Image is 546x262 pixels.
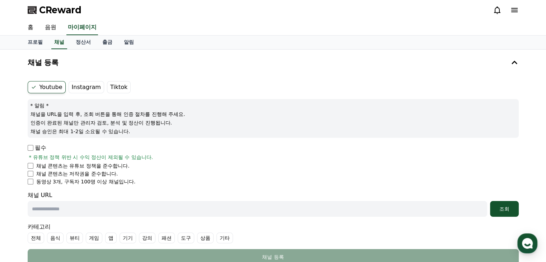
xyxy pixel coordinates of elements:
a: 정산서 [70,36,97,49]
p: 동영상 3개, 구독자 100명 이상 채널입니다. [36,178,136,185]
p: 채널을 URL을 입력 후, 조회 버튼을 통해 인증 절차를 진행해 주세요. [31,111,516,118]
label: 패션 [158,233,175,243]
span: 홈 [23,213,27,219]
a: 홈 [2,202,47,220]
a: 음원 [39,20,62,35]
a: 채널 [51,36,67,49]
span: CReward [39,4,81,16]
span: * 유튜브 정책 위반 시 수익 정산이 제외될 수 있습니다. [29,154,153,161]
a: CReward [28,4,81,16]
span: 설정 [111,213,120,219]
p: 채널 콘텐츠는 저작권을 준수합니다. [36,170,118,177]
label: 게임 [86,233,102,243]
label: Youtube [28,81,66,93]
a: 홈 [22,20,39,35]
button: 채널 등록 [25,52,522,72]
a: 출금 [97,36,118,49]
label: 기타 [216,233,233,243]
a: 프로필 [22,36,48,49]
h4: 채널 등록 [28,59,59,66]
label: 강의 [139,233,155,243]
a: 알림 [118,36,140,49]
label: Tiktok [107,81,131,93]
label: 전체 [28,233,44,243]
label: 앱 [105,233,117,243]
p: 채널 콘텐츠는 유튜브 정책을 준수합니다. [36,162,130,169]
a: 설정 [93,202,138,220]
span: 대화 [66,214,74,219]
label: 상품 [197,233,214,243]
a: 마이페이지 [66,20,98,35]
label: Instagram [69,81,104,93]
label: 음식 [47,233,64,243]
label: 기기 [120,233,136,243]
button: 조회 [490,201,519,217]
div: 채널 등록 [42,253,504,261]
a: 대화 [47,202,93,220]
div: 채널 URL [28,191,519,217]
label: 도구 [178,233,194,243]
p: 채널 승인은 최대 1-2일 소요될 수 있습니다. [31,128,516,135]
p: 인증이 완료된 채널만 관리자 검토, 분석 및 정산이 진행됩니다. [31,119,516,126]
div: 조회 [493,205,516,212]
p: 필수 [28,144,46,152]
div: 카테고리 [28,223,519,243]
label: 뷰티 [66,233,83,243]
